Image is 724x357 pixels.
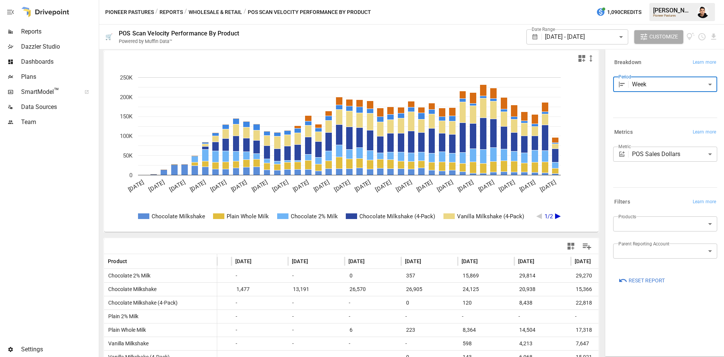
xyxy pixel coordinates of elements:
[532,26,555,32] label: Date Range
[119,38,172,44] div: Powered by Muffin Data™
[462,269,511,282] span: 15,869
[693,59,716,66] span: Learn more
[235,257,252,265] span: [DATE]
[152,213,205,220] text: Chocolate Milkshake
[405,283,454,296] span: 26,905
[120,133,133,139] text: 100K
[21,103,97,112] span: Data Sources
[539,179,557,193] text: [DATE]
[105,296,178,310] span: Chocolate Milkshake (4-Pack)
[462,257,478,265] span: [DATE]
[462,337,511,350] span: 598
[105,283,156,296] span: Chocolate Milkshake
[498,179,516,193] text: [DATE]
[119,30,239,37] div: POS Scan Velocity Performance By Product
[21,72,97,81] span: Plans
[395,179,413,193] text: [DATE]
[518,283,567,296] span: 20,938
[457,213,524,220] text: Vanilla Milkshake (4-Pack)
[653,14,692,17] div: Pioneer Pastures
[147,179,166,193] text: [DATE]
[518,337,567,350] span: 4,213
[618,74,631,80] label: Period
[402,310,407,323] span: -
[289,310,294,323] span: -
[128,256,138,267] button: Sort
[618,143,631,150] label: Metric
[251,179,269,193] text: [DATE]
[359,213,435,220] text: Chocolate Milkshake (4-Pack)
[209,179,227,193] text: [DATE]
[575,269,624,282] span: 29,270
[227,213,269,220] text: Plain Whole Milk
[459,310,463,323] span: -
[354,179,372,193] text: [DATE]
[105,269,150,282] span: Chocolate 2% Milk
[105,337,149,350] span: Vanilla Milkshake
[233,337,237,350] span: -
[123,152,133,159] text: 50K
[686,30,695,44] button: View documentation
[21,118,97,127] span: Team
[184,8,187,17] div: /
[518,323,567,337] span: 14,504
[233,269,237,282] span: -
[422,256,433,267] button: Sort
[233,310,237,323] span: -
[697,6,709,18] div: Francisco Sanchez
[104,66,590,232] div: A chart.
[120,74,133,81] text: 250K
[613,274,670,287] button: Reset Report
[693,129,716,136] span: Learn more
[129,172,132,179] text: 0
[545,29,628,44] div: [DATE] - [DATE]
[21,87,76,97] span: SmartModel
[614,58,641,67] h6: Breakdown
[189,179,207,193] text: [DATE]
[289,323,294,337] span: -
[535,256,546,267] button: Sort
[21,27,97,36] span: Reports
[572,310,577,323] span: -
[653,7,692,14] div: [PERSON_NAME]
[575,257,591,265] span: [DATE]
[632,147,717,162] div: POS Sales Dollars
[575,323,624,337] span: 17,318
[365,256,376,267] button: Sort
[230,179,248,193] text: [DATE]
[313,179,331,193] text: [DATE]
[575,296,624,310] span: 22,818
[632,77,717,92] div: Week
[405,296,454,310] span: 0
[462,323,511,337] span: 8,364
[105,33,113,40] div: 🛒
[457,179,475,193] text: [DATE]
[348,323,397,337] span: 6
[333,179,351,193] text: [DATE]
[21,57,97,66] span: Dashboards
[515,310,520,323] span: -
[105,8,154,17] button: Pioneer Pastures
[292,283,341,296] span: 13,191
[575,337,624,350] span: 7,647
[233,323,237,337] span: -
[693,198,716,206] span: Learn more
[374,179,392,193] text: [DATE]
[292,179,310,193] text: [DATE]
[518,269,567,282] span: 29,814
[252,256,263,267] button: Sort
[189,8,242,17] button: Wholesale & Retail
[709,32,718,41] button: Download report
[346,296,350,310] span: -
[405,323,454,337] span: 223
[518,296,567,310] span: 8,438
[614,128,633,136] h6: Metrics
[21,345,97,354] span: Settings
[477,179,495,193] text: [DATE]
[698,32,706,41] button: Schedule report
[127,179,145,193] text: [DATE]
[271,179,289,193] text: [DATE]
[346,337,350,350] span: -
[346,310,350,323] span: -
[518,179,537,193] text: [DATE]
